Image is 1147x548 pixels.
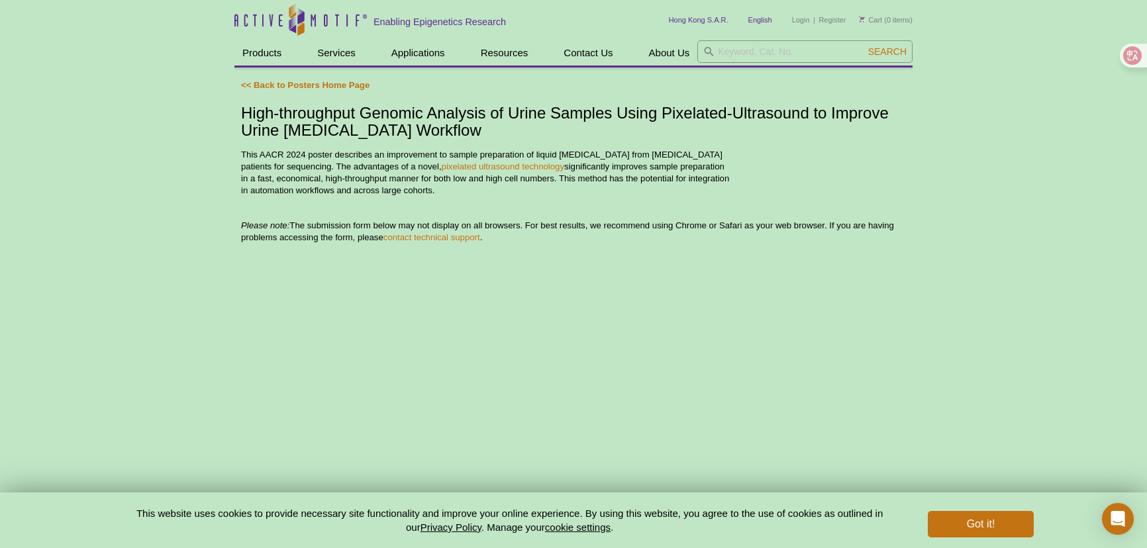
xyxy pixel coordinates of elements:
[697,40,913,63] input: Keyword, Cat. No.
[556,40,621,66] a: Contact Us
[859,15,882,24] a: Cart
[662,12,735,28] a: Hong Kong S.A.R.
[742,12,779,28] a: English
[374,16,506,28] h2: Enabling Epigenetics Research
[383,40,453,66] a: Applications
[473,40,536,66] a: Resources
[859,12,913,28] li: (0 items)
[545,522,611,533] button: cookie settings
[813,12,815,28] li: |
[241,80,370,90] a: << Back to Posters Home Page
[383,232,480,242] a: contact technical support
[819,15,846,24] a: Register
[868,46,907,57] span: Search
[234,40,289,66] a: Products
[1102,503,1134,535] div: Open Intercom Messenger
[241,220,906,244] p: The submission form below may not display on all browsers. For best results, we recommend using C...
[421,522,481,533] a: Privacy Policy
[241,105,906,141] h1: High-throughput Genomic Analysis of Urine Samples Using Pixelated-Ultrasound to Improve Urine [ME...
[928,511,1034,537] button: Got it!
[113,506,906,534] p: This website uses cookies to provide necessary site functionality and improve your online experie...
[241,220,289,230] em: Please note:
[241,149,732,197] p: This AACR 2024 poster describes an improvement to sample preparation of liquid [MEDICAL_DATA] fro...
[442,161,565,171] a: pixelated ultrasound technology
[859,16,865,23] img: Your Cart
[864,46,911,58] button: Search
[309,40,364,66] a: Services
[792,15,810,24] a: Login
[641,40,698,66] a: About Us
